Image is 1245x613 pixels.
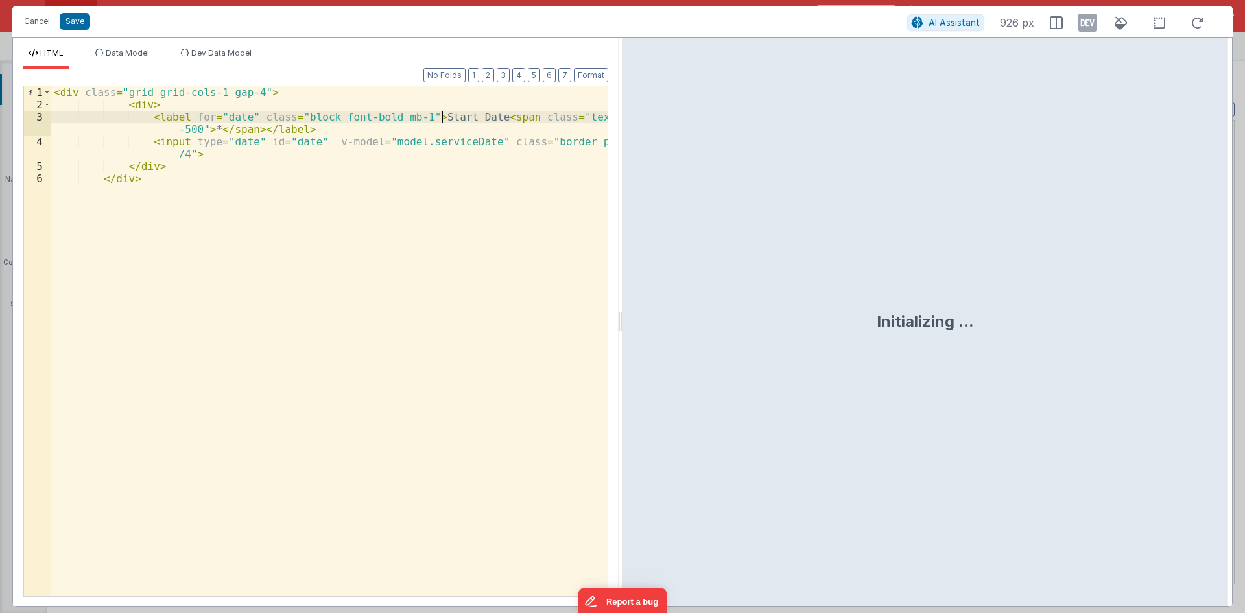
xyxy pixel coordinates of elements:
span: Data Model [106,48,149,58]
button: Format [574,68,608,82]
span: HTML [40,48,64,58]
button: Cancel [18,12,56,30]
button: Save [60,13,90,30]
button: AI Assistant [907,14,984,31]
button: No Folds [423,68,466,82]
span: 926 px [1000,15,1034,30]
span: AI Assistant [929,17,980,28]
button: 2 [482,68,494,82]
div: 3 [24,111,51,136]
button: 7 [558,68,571,82]
div: 5 [24,160,51,173]
div: 1 [24,86,51,99]
button: 4 [512,68,525,82]
button: 6 [543,68,556,82]
button: 1 [468,68,479,82]
button: 5 [528,68,540,82]
div: 4 [24,136,51,160]
div: Initializing ... [877,311,974,332]
button: 3 [497,68,510,82]
span: Dev Data Model [191,48,252,58]
div: 2 [24,99,51,111]
div: 6 [24,173,51,185]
